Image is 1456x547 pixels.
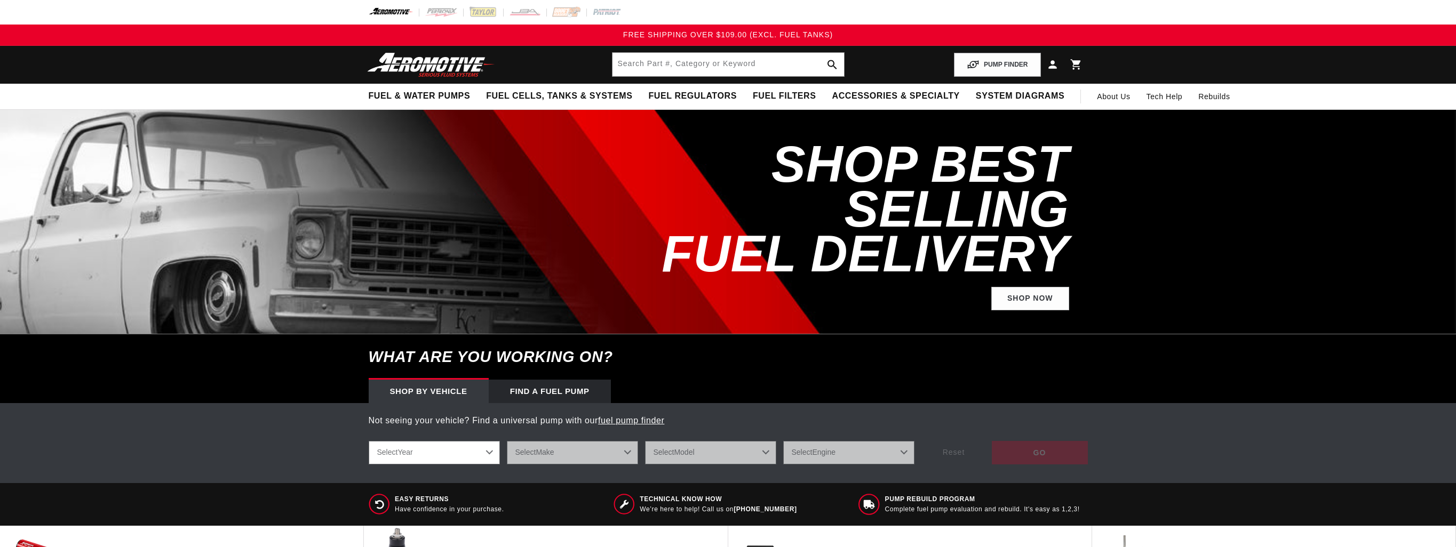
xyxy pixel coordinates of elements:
[395,505,504,514] p: Have confidence in your purchase.
[968,84,1072,109] summary: System Diagrams
[885,495,1080,504] span: Pump Rebuild program
[976,91,1064,102] span: System Diagrams
[832,91,960,102] span: Accessories & Specialty
[369,91,471,102] span: Fuel & Water Pumps
[640,505,797,514] p: We’re here to help! Call us on
[640,495,797,504] span: Technical Know How
[478,84,640,109] summary: Fuel Cells, Tanks & Systems
[369,414,1088,428] p: Not seeing your vehicle? Find a universal pump with our
[612,53,844,76] input: Search by Part Number, Category or Keyword
[648,91,736,102] span: Fuel Regulators
[783,441,914,464] select: Engine
[1190,84,1238,109] summary: Rebuilds
[1139,84,1191,109] summary: Tech Help
[954,53,1040,77] button: PUMP FINDER
[369,441,500,464] select: Year
[753,91,816,102] span: Fuel Filters
[640,84,744,109] summary: Fuel Regulators
[623,30,833,39] span: FREE SHIPPING OVER $109.00 (EXCL. FUEL TANKS)
[489,380,611,403] div: Find a Fuel Pump
[1147,91,1183,102] span: Tech Help
[1089,84,1138,109] a: About Us
[364,52,498,77] img: Aeromotive
[885,505,1080,514] p: Complete fuel pump evaluation and rebuild. It's easy as 1,2,3!
[824,84,968,109] summary: Accessories & Specialty
[342,334,1115,380] h6: What are you working on?
[486,91,632,102] span: Fuel Cells, Tanks & Systems
[1198,91,1230,102] span: Rebuilds
[1097,92,1130,101] span: About Us
[991,287,1069,311] a: Shop Now
[645,441,776,464] select: Model
[613,142,1069,276] h2: SHOP BEST SELLING FUEL DELIVERY
[821,53,844,76] button: search button
[734,505,797,513] a: [PHONE_NUMBER]
[361,84,479,109] summary: Fuel & Water Pumps
[507,441,638,464] select: Make
[598,416,664,425] a: fuel pump finder
[369,380,489,403] div: Shop by vehicle
[745,84,824,109] summary: Fuel Filters
[395,495,504,504] span: Easy Returns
